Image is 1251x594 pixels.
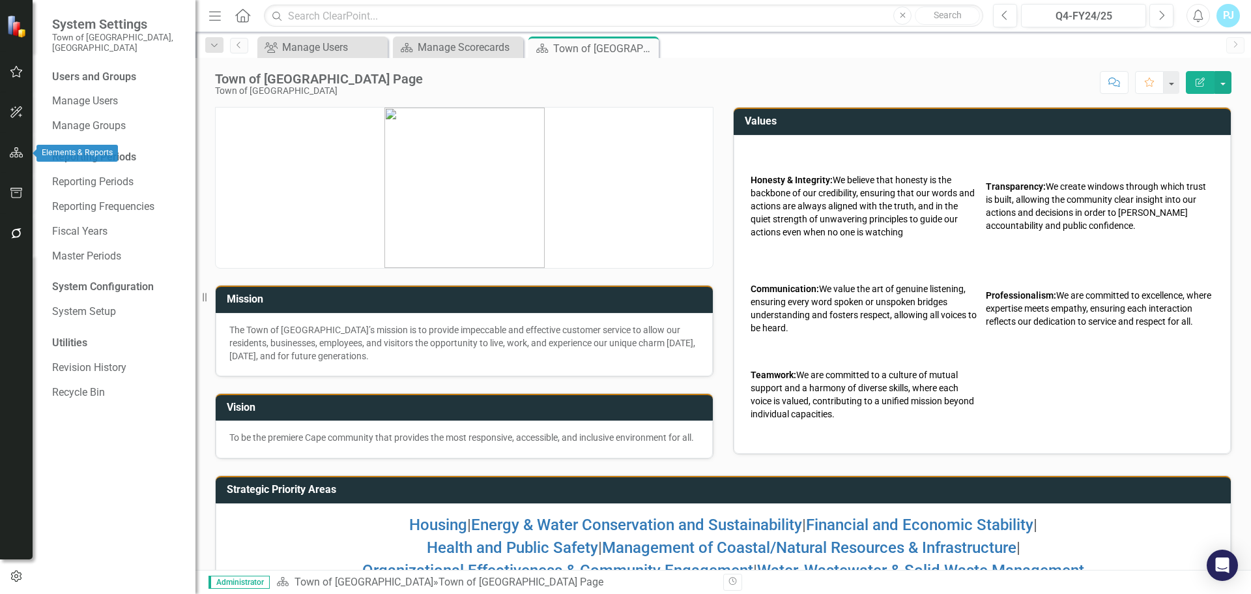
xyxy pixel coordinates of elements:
p: To be the premiere Cape community that provides the most responsive, accessible, and inclusive en... [229,431,699,444]
div: Utilities [52,336,182,351]
p: We believe that honesty is the backbone of our credibility, ensuring that our words and actions a... [751,173,979,239]
input: Search ClearPoint... [264,5,983,27]
p: We are committed to excellence, where expertise meets empathy, ensuring each interaction reflects... [986,289,1214,328]
a: Master Periods [52,249,182,264]
span: System Settings [52,16,182,32]
div: Users and Groups [52,70,182,85]
a: Management of Coastal/Natural Resources & Infrastructure [602,539,1016,557]
h3: Strategic Priority Areas [227,484,1224,496]
img: ClearPoint Strategy [7,14,29,37]
a: Water, Wastewater & Solid Waste Management [757,561,1084,580]
div: Open Intercom Messenger [1207,550,1238,581]
strong: Professionalism: [986,290,1056,301]
div: Manage Scorecards [418,39,520,55]
a: Health and Public Safety [427,539,598,557]
div: Q4-FY24/25 [1026,8,1142,24]
a: Manage Groups [52,119,182,134]
button: PJ [1216,4,1240,27]
h3: Values [745,115,1224,127]
strong: Transparency: [986,181,1046,192]
span: Search [934,10,962,20]
a: Manage Users [52,94,182,109]
a: Town of [GEOGRAPHIC_DATA] [295,576,433,588]
a: Housing [409,516,467,534]
p: The Town of [GEOGRAPHIC_DATA]’s mission is to provide impeccable and effective customer service t... [229,323,699,363]
div: Town of [GEOGRAPHIC_DATA] [215,86,423,96]
div: Town of [GEOGRAPHIC_DATA] Page [553,40,655,57]
h3: Vision [227,402,706,413]
div: Manage Users [282,39,384,55]
a: System Setup [52,304,182,319]
a: Manage Users [261,39,384,55]
span: | [362,561,1084,580]
small: Town of [GEOGRAPHIC_DATA], [GEOGRAPHIC_DATA] [52,32,182,53]
strong: Communication: [751,284,819,294]
h3: Mission [227,293,706,305]
span: | | | [409,516,1037,534]
span: Administrator [208,576,270,589]
a: Revision History [52,361,182,376]
a: Financial and Economic Stability [806,516,1033,534]
a: Energy & Water Conservation and Sustainability [471,516,802,534]
div: Town of [GEOGRAPHIC_DATA] Page [215,72,423,86]
p: We create windows through which trust is built, allowing the community clear insight into our act... [986,180,1214,232]
a: Reporting Periods [52,175,182,190]
p: We are committed to a culture of mutual support and a harmony of diverse skills, where each voice... [751,368,979,421]
div: Elements & Reports [36,145,118,162]
button: Search [915,7,980,25]
a: Manage Scorecards [396,39,520,55]
img: mceclip0.png [384,108,545,268]
strong: Honesty & Integrity: [751,175,833,185]
a: Fiscal Years [52,224,182,239]
strong: Teamwork: [751,370,796,380]
a: Reporting Frequencies [52,200,182,215]
button: Q4-FY24/25 [1021,4,1146,27]
div: Town of [GEOGRAPHIC_DATA] Page [439,576,603,588]
a: Organizational Effectiveness & Community Engagement [362,561,753,580]
a: Recycle Bin [52,385,182,400]
div: System Configuration [52,280,182,295]
span: | | [427,539,1020,557]
p: We value the art of genuine listening, ensuring every word spoken or unspoken bridges understandi... [751,282,979,334]
div: » [276,575,713,590]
